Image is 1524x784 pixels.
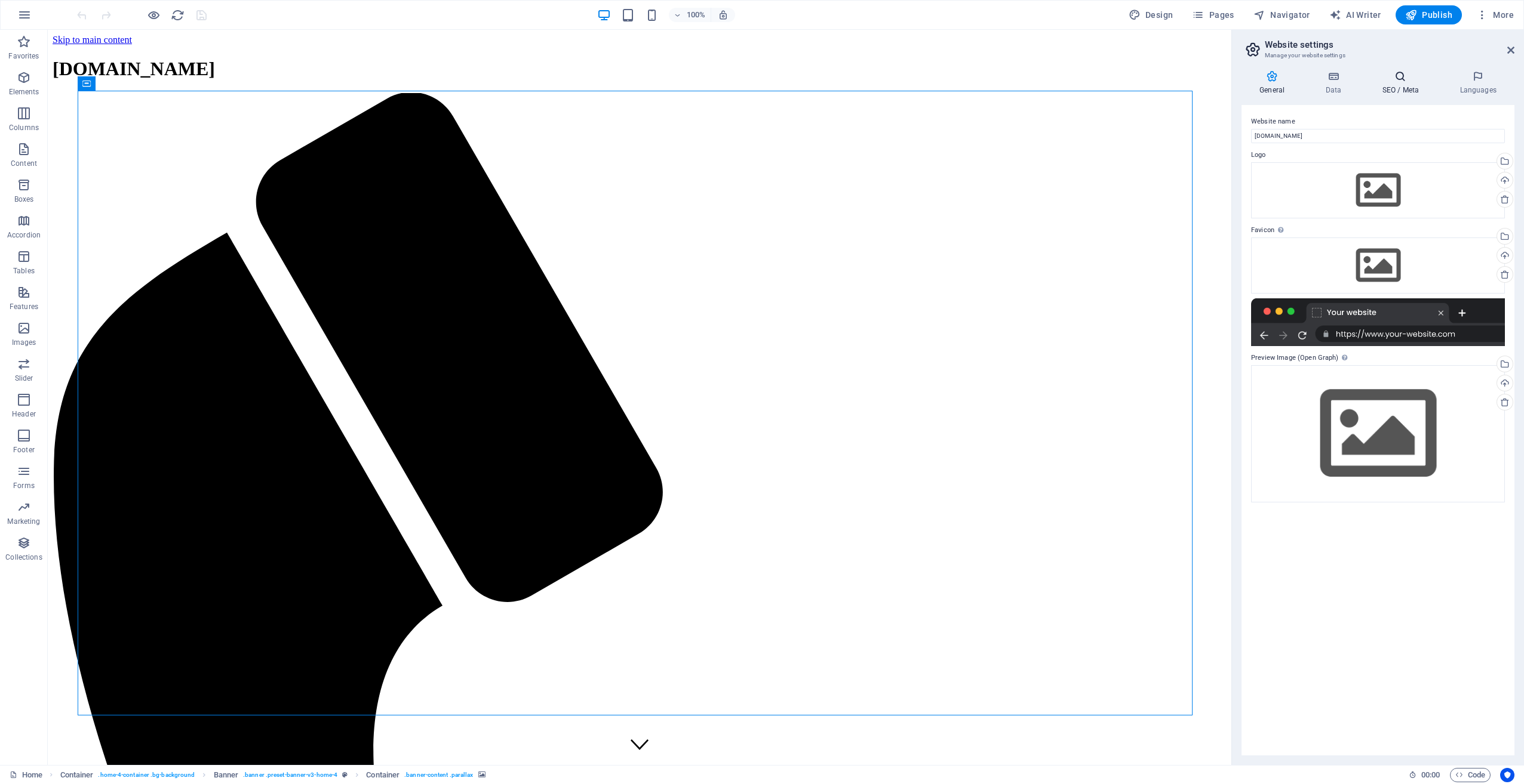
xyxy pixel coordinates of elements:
[1396,5,1462,24] button: Publish
[1421,768,1440,782] span: 00 00
[1251,148,1505,162] label: Logo
[60,768,94,782] span: Click to select. Double-click to edit
[404,768,473,782] span: . banner-content .parallax
[8,51,39,61] p: Favorites
[669,8,711,22] button: 100%
[1187,5,1239,24] button: Pages
[1471,5,1519,24] button: More
[1325,5,1386,24] button: AI Writer
[1124,5,1178,24] div: Design (Ctrl+Alt+Y)
[478,771,486,778] i: This element contains a background
[1242,70,1307,95] h4: General
[1251,115,1505,129] label: Website name
[1500,768,1514,782] button: Usercentrics
[718,10,729,20] i: On resize automatically adjust zoom level to fit chosen device.
[214,768,239,782] span: Click to select. Double-click to edit
[9,123,39,132] p: Columns
[7,517,40,526] p: Marketing
[1405,9,1452,21] span: Publish
[9,87,39,97] p: Elements
[1124,5,1178,24] button: Design
[243,768,337,782] span: . banner .preset-banner-v3-home-4
[60,768,486,782] nav: breadcrumb
[98,768,195,782] span: . home-4-container .bg-background
[1430,770,1431,779] span: :
[11,159,37,168] p: Content
[5,5,84,15] a: Skip to main content
[1251,237,1505,294] div: Select files from the file manager, stock photos, or upload file(s)
[10,302,38,311] p: Features
[12,409,36,419] p: Header
[342,771,348,778] i: This element is a customizable preset
[1129,9,1173,21] span: Design
[1192,9,1234,21] span: Pages
[1409,768,1440,782] h6: Session time
[13,266,35,276] p: Tables
[1476,9,1514,21] span: More
[1251,223,1505,237] label: Favicon
[170,8,185,22] button: reload
[1442,70,1514,95] h4: Languages
[687,8,706,22] h6: 100%
[1251,162,1505,218] div: Select files from the file manager, stock photos, or upload file(s)
[1307,70,1364,95] h4: Data
[1251,365,1505,502] div: Select files from the file manager, stock photos, or upload file(s)
[14,195,34,204] p: Boxes
[1364,70,1442,95] h4: SEO / Meta
[1265,39,1514,50] h2: Website settings
[1455,768,1485,782] span: Code
[7,230,41,240] p: Accordion
[10,768,42,782] a: Click to cancel selection. Double-click to open Pages
[5,552,42,562] p: Collections
[1265,50,1491,61] h3: Manage your website settings
[171,8,185,22] i: Reload page
[1249,5,1315,24] button: Navigator
[1253,9,1310,21] span: Navigator
[1251,351,1505,365] label: Preview Image (Open Graph)
[13,445,35,455] p: Footer
[366,768,400,782] span: Click to select. Double-click to edit
[1450,768,1491,782] button: Code
[13,481,35,490] p: Forms
[1251,129,1505,143] input: Name...
[15,374,33,383] p: Slider
[12,338,36,347] p: Images
[1329,9,1381,21] span: AI Writer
